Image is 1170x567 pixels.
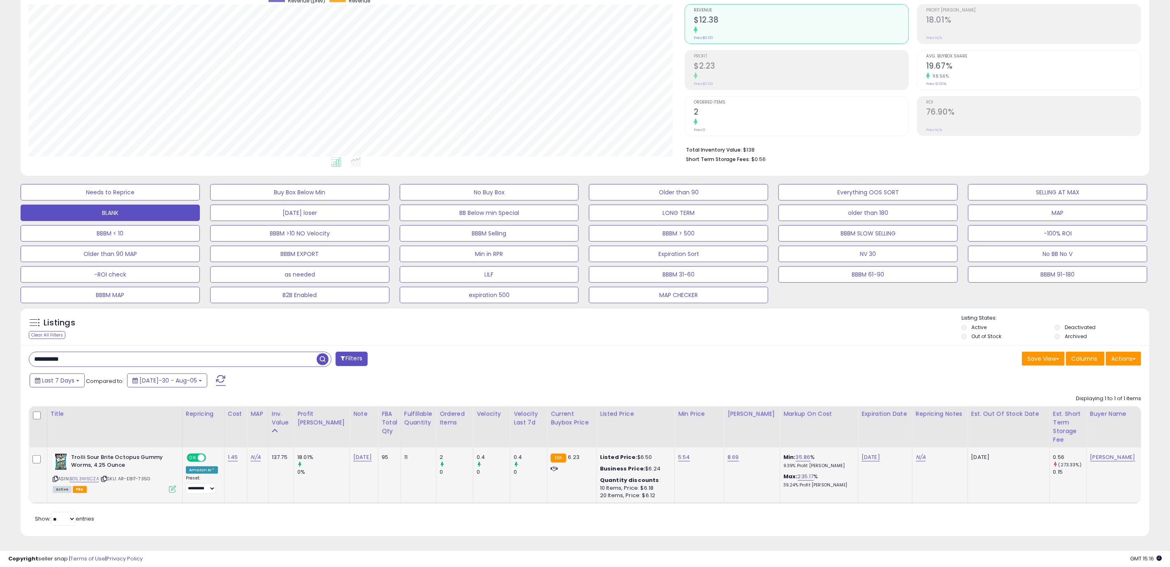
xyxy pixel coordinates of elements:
[440,468,473,476] div: 0
[400,225,579,242] button: BBBM Selling
[971,324,987,331] label: Active
[589,287,768,303] button: MAP CHECKER
[53,454,176,492] div: ASIN:
[778,246,958,262] button: NV 30
[694,8,908,13] span: Revenue
[272,454,287,461] div: 137.75
[926,8,1141,13] span: Profit [PERSON_NAME]
[600,453,637,461] b: Listed Price:
[968,205,1147,221] button: MAP
[514,454,547,461] div: 0.4
[210,246,389,262] button: BBBM EXPORT
[210,287,389,303] button: B2B Enabled
[404,410,433,427] div: Fulfillable Quantity
[926,100,1141,105] span: ROI
[551,410,593,427] div: Current Buybox Price
[210,205,389,221] button: [DATE] loser
[53,454,69,470] img: 51e6BMuXSbL._SL40_.jpg
[107,555,143,562] a: Privacy Policy
[600,476,659,484] b: Quantity discounts
[440,410,470,427] div: Ordered Items
[297,454,350,461] div: 18.01%
[678,453,690,461] a: 5.54
[400,287,579,303] button: expiration 500
[21,266,200,283] button: -ROI check
[477,468,510,476] div: 0
[186,475,218,494] div: Preset:
[798,472,814,481] a: 235.17
[589,246,768,262] button: Expiration Sort
[600,477,668,484] div: :
[1053,410,1083,444] div: Est. Short Term Storage Fee
[21,205,200,221] button: BLANK
[686,144,1135,154] li: $138
[783,410,855,418] div: Markup on Cost
[382,454,394,461] div: 95
[858,406,913,447] th: CSV column name: cust_attr_2_Expiration Date
[210,266,389,283] button: as needed
[477,454,510,461] div: 0.4
[29,331,65,339] div: Clear All Filters
[926,61,1141,72] h2: 19.67%
[930,73,949,79] small: 118.56%
[404,454,430,461] div: 11
[297,410,346,427] div: Profit [PERSON_NAME]
[139,376,197,385] span: [DATE]-30 - Aug-05
[1071,355,1097,363] span: Columns
[589,205,768,221] button: LONG TERM
[916,410,964,418] div: Repricing Notes
[1065,333,1087,340] label: Archived
[694,54,908,59] span: Profit
[400,246,579,262] button: Min in RPR
[336,352,368,366] button: Filters
[783,463,852,469] p: 9.39% Profit [PERSON_NAME]
[783,473,852,488] div: %
[968,184,1147,201] button: SELLING AT MAX
[127,373,207,387] button: [DATE]-30 - Aug-05
[600,465,645,472] b: Business Price:
[600,492,668,499] div: 20 Items, Price: $6.12
[912,406,968,447] th: CSV column name: cust_attr_3_Repricing Notes
[400,184,579,201] button: No Buy Box
[551,454,566,463] small: FBA
[1065,324,1096,331] label: Deactivated
[353,410,375,418] div: Note
[21,225,200,242] button: BBBM < 10
[21,287,200,303] button: BBBM MAP
[600,454,668,461] div: $6.50
[971,454,1043,461] p: [DATE]
[514,468,547,476] div: 0
[968,266,1147,283] button: BBBM 91-180
[862,453,880,461] a: [DATE]
[778,266,958,283] button: BBBM 61-90
[1130,555,1162,562] span: 2025-08-13 15:16 GMT
[926,15,1141,26] h2: 18.01%
[353,453,372,461] a: [DATE]
[1053,468,1087,476] div: 0.15
[589,266,768,283] button: BBBM 31-60
[1059,461,1082,468] small: (273.33%)
[205,454,218,461] span: OFF
[780,406,858,447] th: The percentage added to the cost of goods (COGS) that forms the calculator for Min & Max prices.
[210,225,389,242] button: BBBM >10 NO Velocity
[778,205,958,221] button: older than 180
[686,146,742,153] b: Total Inventory Value:
[514,410,544,427] div: Velocity Last 7d
[971,410,1046,418] div: Est. Out Of Stock Date
[100,475,150,482] span: | SKU: AR-E8IT-735G
[968,225,1147,242] button: -100% ROI
[35,515,94,523] span: Show: entries
[926,107,1141,118] h2: 76.90%
[916,453,926,461] a: N/A
[228,410,244,418] div: Cost
[694,35,713,40] small: Prev: $0.00
[44,317,75,329] h5: Listings
[694,61,908,72] h2: $2.23
[971,333,1001,340] label: Out of Stock
[862,410,909,418] div: Expiration Date
[796,453,811,461] a: 35.86
[589,225,768,242] button: BBBM > 500
[926,54,1141,59] span: Avg. Buybox Share
[400,266,579,283] button: LILF
[400,205,579,221] button: BB Below min Special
